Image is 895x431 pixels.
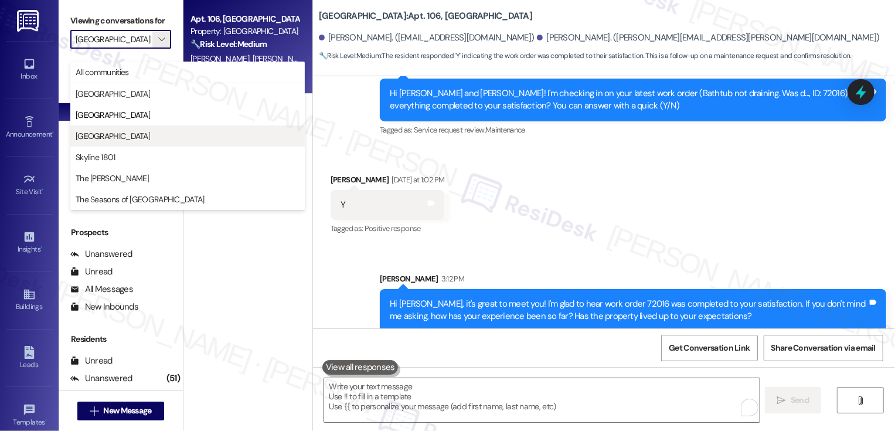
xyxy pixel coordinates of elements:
[6,342,53,374] a: Leads
[438,273,464,285] div: 3:12 PM
[70,12,171,30] label: Viewing conversations for
[52,128,54,137] span: •
[76,130,150,142] span: [GEOGRAPHIC_DATA]
[45,416,47,425] span: •
[765,387,822,413] button: Send
[331,174,445,190] div: [PERSON_NAME]
[331,220,445,237] div: Tagged as:
[365,223,421,233] span: Positive response
[6,54,53,86] a: Inbox
[77,402,164,420] button: New Message
[341,199,345,211] div: Y
[380,273,886,289] div: [PERSON_NAME]
[537,32,879,44] div: [PERSON_NAME]. ([PERSON_NAME][EMAIL_ADDRESS][PERSON_NAME][DOMAIN_NAME])
[76,66,129,78] span: All communities
[6,284,53,316] a: Buildings
[389,174,444,186] div: [DATE] at 1:02 PM
[6,227,53,259] a: Insights •
[485,125,525,135] span: Maintenance
[164,369,183,388] div: (51)
[190,53,253,64] span: [PERSON_NAME]
[59,226,183,239] div: Prospects
[59,66,183,79] div: Prospects + Residents
[764,335,883,361] button: Share Conversation via email
[70,283,133,296] div: All Messages
[380,121,886,138] div: Tagged as:
[6,169,53,201] a: Site Visit •
[771,342,876,354] span: Share Conversation via email
[319,50,851,62] span: : The resident responded 'Y' indicating the work order was completed to their satisfaction. This ...
[70,372,132,385] div: Unanswered
[42,186,44,194] span: •
[103,405,151,417] span: New Message
[76,151,115,163] span: Skyline 1801
[319,32,535,44] div: [PERSON_NAME]. ([EMAIL_ADDRESS][DOMAIN_NAME])
[190,25,299,38] div: Property: [GEOGRAPHIC_DATA]
[414,125,485,135] span: Service request review ,
[76,172,149,184] span: The [PERSON_NAME]
[319,51,381,60] strong: 🔧 Risk Level: Medium
[40,243,42,252] span: •
[791,394,809,406] span: Send
[319,10,532,22] b: [GEOGRAPHIC_DATA]: Apt. 106, [GEOGRAPHIC_DATA]
[390,87,867,113] div: Hi [PERSON_NAME] and [PERSON_NAME]! I'm checking in on your latest work order (Bathtub not draini...
[70,248,132,260] div: Unanswered
[252,53,311,64] span: [PERSON_NAME]
[669,342,750,354] span: Get Conversation Link
[856,396,865,405] i: 
[158,35,165,44] i: 
[17,10,41,32] img: ResiDesk Logo
[90,406,98,416] i: 
[190,13,299,25] div: Apt. 106, [GEOGRAPHIC_DATA]
[777,396,786,405] i: 
[190,39,267,49] strong: 🔧 Risk Level: Medium
[324,378,760,422] textarea: To enrich screen reader interactions, please activate Accessibility in Grammarly extension settings
[70,355,113,367] div: Unread
[70,266,113,278] div: Unread
[76,109,150,121] span: [GEOGRAPHIC_DATA]
[76,88,150,100] span: [GEOGRAPHIC_DATA]
[70,301,138,313] div: New Inbounds
[76,194,205,205] span: The Seasons of [GEOGRAPHIC_DATA]
[661,335,757,361] button: Get Conversation Link
[390,298,867,323] div: Hi [PERSON_NAME], it's great to meet you! I'm glad to hear work order 72016 was completed to your...
[59,333,183,345] div: Residents
[76,30,152,49] input: All communities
